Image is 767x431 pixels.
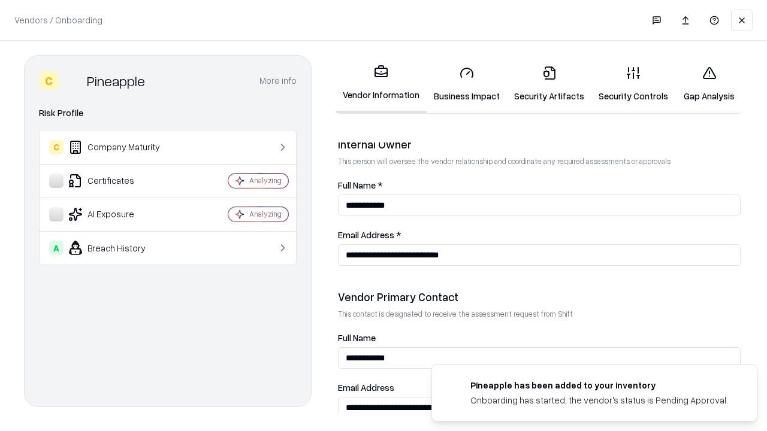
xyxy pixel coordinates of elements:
button: More info [259,70,297,92]
div: Internal Owner [338,137,741,151]
p: This person will oversee the vendor relationship and coordinate any required assessments or appro... [338,156,741,166]
a: Security Controls [591,56,675,112]
p: Vendors / Onboarding [14,14,102,26]
div: Pineapple has been added to your inventory [470,379,728,391]
a: Vendor Information [336,55,427,113]
div: Certificates [49,174,192,188]
p: This contact is designated to receive the assessment request from Shift [338,309,741,319]
a: Security Artifacts [507,56,591,112]
div: Analyzing [249,175,282,186]
label: Email Address * [338,230,741,239]
div: C [49,140,64,154]
img: pineappleenergy.com [446,379,461,393]
label: Full Name * [338,181,741,190]
div: A [49,241,64,255]
div: Pineapple [87,71,145,90]
a: Business Impact [427,56,507,112]
div: C [39,71,58,90]
div: Onboarding has started, the vendor's status is Pending Approval. [470,394,728,406]
label: Full Name [338,333,741,342]
a: Gap Analysis [675,56,743,112]
label: Email Address [338,383,741,392]
img: Pineapple [63,71,82,90]
div: Risk Profile [39,106,297,120]
div: AI Exposure [49,207,192,221]
div: Company Maturity [49,140,192,154]
div: Breach History [49,241,192,255]
div: Analyzing [249,209,282,219]
div: Vendor Primary Contact [338,290,741,304]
